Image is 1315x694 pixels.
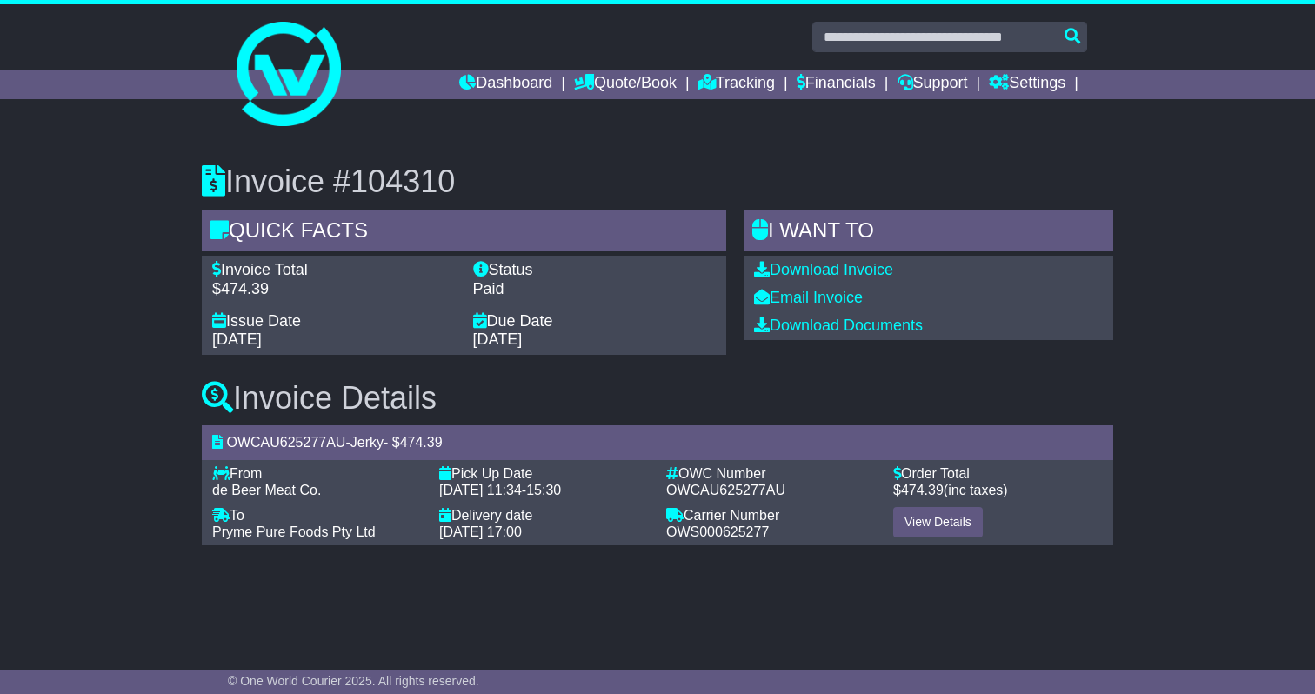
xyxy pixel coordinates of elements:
[212,312,456,331] div: Issue Date
[744,210,1113,257] div: I WANT to
[698,70,775,99] a: Tracking
[400,435,443,450] span: 474.39
[666,465,876,482] div: OWC Number
[226,435,345,450] span: OWCAU625277AU
[212,280,456,299] div: $474.39
[754,317,923,334] a: Download Documents
[666,524,769,539] span: OWS000625277
[666,507,876,524] div: Carrier Number
[754,261,893,278] a: Download Invoice
[893,465,1103,482] div: Order Total
[212,507,422,524] div: To
[350,435,384,450] span: Jerky
[212,483,321,497] span: de Beer Meat Co.
[797,70,876,99] a: Financials
[473,280,717,299] div: Paid
[473,312,717,331] div: Due Date
[754,289,863,306] a: Email Invoice
[212,261,456,280] div: Invoice Total
[898,70,968,99] a: Support
[212,330,456,350] div: [DATE]
[439,482,649,498] div: -
[473,330,717,350] div: [DATE]
[526,483,561,497] span: 15:30
[439,483,522,497] span: [DATE] 11:34
[893,482,1103,498] div: $ (inc taxes)
[459,70,552,99] a: Dashboard
[666,483,785,497] span: OWCAU625277AU
[439,507,649,524] div: Delivery date
[212,465,422,482] div: From
[901,483,944,497] span: 474.39
[893,507,983,537] a: View Details
[202,425,1113,459] div: - - $
[439,524,522,539] span: [DATE] 17:00
[439,465,649,482] div: Pick Up Date
[473,261,717,280] div: Status
[228,674,479,688] span: © One World Courier 2025. All rights reserved.
[212,524,376,539] span: Pryme Pure Foods Pty Ltd
[574,70,677,99] a: Quote/Book
[989,70,1065,99] a: Settings
[202,210,726,257] div: Quick Facts
[202,164,1113,199] h3: Invoice #104310
[202,381,1113,416] h3: Invoice Details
